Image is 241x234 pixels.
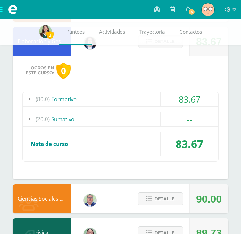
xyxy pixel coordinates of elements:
[161,112,218,126] div: --
[66,29,85,35] span: Punteos
[138,192,183,205] button: Detalle
[188,8,195,15] span: 6
[132,19,172,45] a: Trayectoria
[179,29,202,35] span: Contactos
[92,19,132,45] a: Actividades
[99,29,125,35] span: Actividades
[23,112,218,126] div: Sumativo
[161,132,218,156] div: 83.67
[56,63,71,79] div: 0
[26,65,54,76] span: Logros en este curso:
[31,140,68,147] span: Nota de curso
[202,3,214,16] img: df3cb98666e6427fce47a61e37c3f2bf.png
[84,194,96,207] img: c1c1b07ef08c5b34f56a5eb7b3c08b85.png
[139,29,165,35] span: Trayectoria
[172,19,209,45] a: Contactos
[36,112,50,126] span: (20.0)
[39,25,52,38] img: ea6d7a569315e04fcb51966ee626d591.png
[46,31,54,39] span: 3
[23,92,218,106] div: Formativo
[154,193,175,205] span: Detalle
[161,92,218,106] div: 83.67
[196,185,222,213] div: 90.00
[59,19,92,45] a: Punteos
[36,92,50,106] span: (80.0)
[13,184,71,213] div: Ciencias Sociales y Formación Ciudadana 4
